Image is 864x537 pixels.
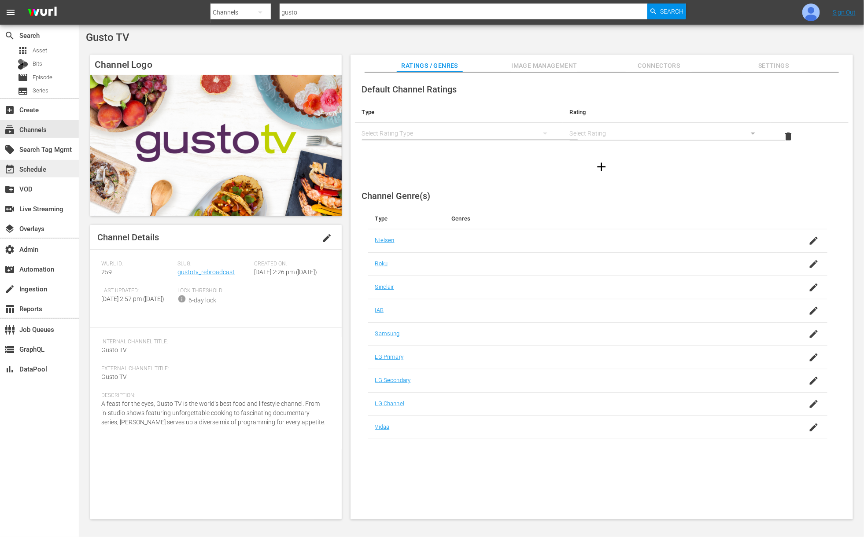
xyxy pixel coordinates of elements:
a: Sinclair [375,283,394,290]
table: simple table [355,102,849,150]
span: Admin [4,244,15,255]
span: Wurl ID: [101,261,174,268]
span: Search [4,30,15,41]
span: Channels [4,125,15,135]
img: ans4CAIJ8jUAAAAAAAAAAAAAAAAAAAAAAAAgQb4GAAAAAAAAAAAAAAAAAAAAAAAAJMjXAAAAAAAAAAAAAAAAAAAAAAAAgAT5G... [21,2,63,23]
span: [DATE] 2:26 pm ([DATE]) [254,268,317,276]
h4: Channel Logo [90,55,342,75]
span: Image Management [511,60,577,71]
span: Gusto TV [86,31,129,44]
span: GraphQL [4,344,15,355]
button: Search [647,4,686,19]
img: photo.jpg [802,4,820,21]
span: Episode [18,72,28,83]
span: Default Channel Ratings [362,84,457,95]
span: Connectors [626,60,692,71]
span: Automation [4,264,15,275]
span: DataPool [4,364,15,375]
span: Internal Channel Title: [101,338,326,346]
span: Series [18,86,28,96]
a: Vidaa [375,423,390,430]
span: Gusto TV [101,373,127,380]
a: gustotv_rebroadcast [178,268,235,276]
th: Type [368,208,445,229]
button: delete [778,126,799,147]
span: A feast for the eyes, Gusto TV is the world’s best food and lifestyle channel. From in-studio sho... [101,400,325,426]
span: Description: [101,392,326,399]
span: Ratings / Genres [397,60,463,71]
a: Sign Out [833,9,856,16]
span: Ingestion [4,284,15,294]
span: info [178,294,187,303]
span: Series [33,86,48,95]
a: LG Primary [375,353,403,360]
span: edit [321,233,332,243]
span: Schedule [4,164,15,175]
span: Settings [741,60,807,71]
a: Roku [375,260,388,267]
span: Lock Threshold: [178,287,250,294]
span: Search Tag Mgmt [4,144,15,155]
span: Overlays [4,224,15,234]
span: Created On: [254,261,326,268]
span: delete [783,131,794,142]
a: LG Secondary [375,377,411,383]
span: Last Updated: [101,287,174,294]
span: Job Queues [4,324,15,335]
span: 259 [101,268,112,276]
span: Slug: [178,261,250,268]
span: Episode [33,73,52,82]
span: Reports [4,304,15,314]
div: 6-day lock [189,296,217,305]
span: External Channel Title: [101,365,326,372]
span: Search [660,4,683,19]
span: menu [5,7,16,18]
a: IAB [375,307,384,313]
span: [DATE] 2:57 pm ([DATE]) [101,295,164,302]
span: Bits [33,59,42,68]
div: Bits [18,59,28,70]
th: Type [355,102,563,123]
th: Genres [444,208,776,229]
img: Gusto TV [90,75,342,216]
span: Gusto TV [101,346,127,353]
span: Live Streaming [4,204,15,214]
span: Asset [18,45,28,56]
span: VOD [4,184,15,195]
span: Asset [33,46,47,55]
th: Rating [563,102,771,123]
span: Channel Genre(s) [362,191,431,201]
a: LG Channel [375,400,404,407]
span: Channel Details [97,232,159,243]
a: Samsung [375,330,400,337]
span: Create [4,105,15,115]
button: edit [316,228,337,249]
a: Nielsen [375,237,395,243]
